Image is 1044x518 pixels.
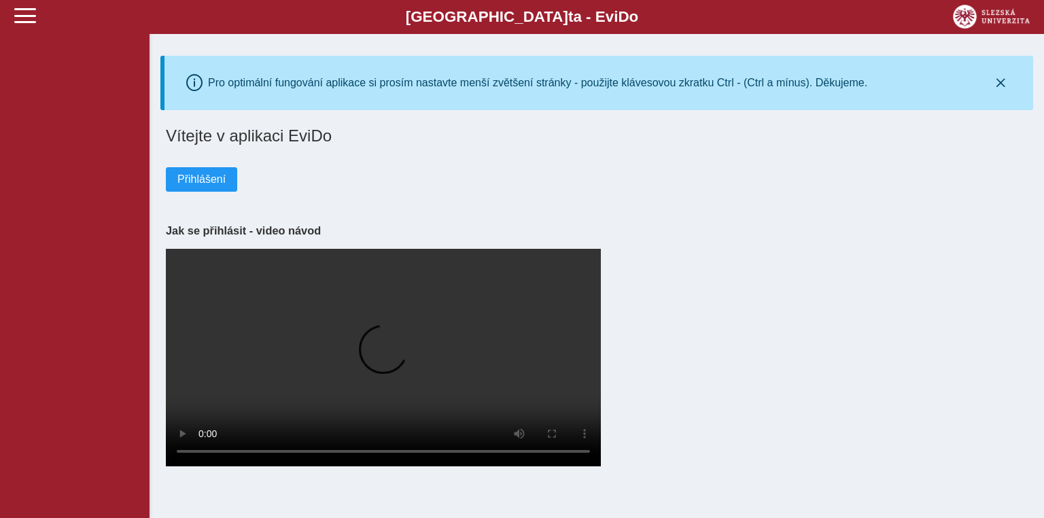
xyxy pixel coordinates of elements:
[166,126,1028,145] h1: Vítejte v aplikaci EviDo
[629,8,639,25] span: o
[166,167,237,192] button: Přihlášení
[208,77,867,89] div: Pro optimální fungování aplikace si prosím nastavte menší zvětšení stránky - použijte klávesovou ...
[618,8,629,25] span: D
[177,173,226,186] span: Přihlášení
[953,5,1030,29] img: logo_web_su.png
[166,249,601,466] video: Your browser does not support the video tag.
[41,8,1003,26] b: [GEOGRAPHIC_DATA] a - Evi
[166,224,1028,237] h3: Jak se přihlásit - video návod
[568,8,573,25] span: t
